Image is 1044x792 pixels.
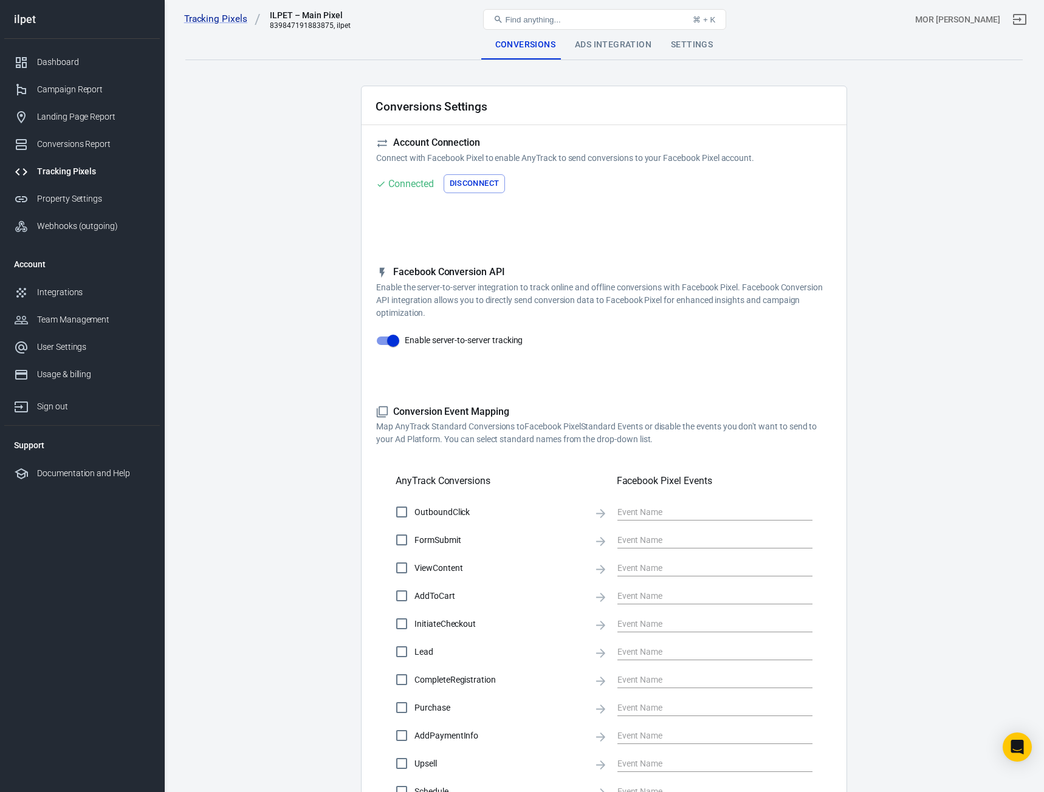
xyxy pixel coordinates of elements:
div: ILPET – Main Pixel [270,9,350,21]
a: Landing Page Report [4,103,160,131]
button: Disconnect [444,174,506,193]
a: User Settings [4,333,160,361]
a: Sign out [1005,5,1034,34]
input: Event Name [617,560,794,575]
input: Event Name [617,644,794,659]
a: Tracking Pixels [4,158,160,185]
span: Upsell [414,757,584,770]
span: Purchase [414,702,584,714]
a: Webhooks (outgoing) [4,213,160,240]
a: Usage & billing [4,361,160,388]
input: Event Name [617,672,794,687]
a: Conversions Report [4,131,160,158]
a: Team Management [4,306,160,333]
span: Enable server-to-server tracking [405,334,523,347]
div: ilpet [4,14,160,25]
a: Campaign Report [4,76,160,103]
input: Event Name [617,532,794,547]
span: CompleteRegistration [414,674,584,686]
input: Event Name [617,588,794,603]
span: AddPaymentInfo [414,729,584,742]
h5: Conversion Event Mapping [376,406,832,418]
div: Dashboard [37,56,150,69]
a: Dashboard [4,49,160,76]
div: Open Intercom Messenger [1003,732,1032,762]
p: Connect with Facebook Pixel to enable AnyTrack to send conversions to your Facebook Pixel account. [376,152,832,165]
input: Event Name [617,504,794,519]
h5: AnyTrack Conversions [396,475,490,487]
button: Find anything...⌘ + K [483,9,726,30]
div: Conversions Report [37,138,150,151]
div: Account id: MBZuPSxE [915,13,1000,26]
div: Settings [661,30,723,60]
div: ⌘ + K [693,15,715,24]
li: Support [4,431,160,460]
span: AddToCart [414,590,584,603]
div: Webhooks (outgoing) [37,220,150,233]
div: Ads Integration [565,30,661,60]
div: Conversions [486,30,565,60]
h5: Facebook Pixel Events [617,475,812,487]
span: InitiateCheckout [414,618,584,630]
span: Find anything... [506,15,561,24]
p: Map AnyTrack Standard Conversions to Facebook Pixel Standard Events or disable the events you don... [376,420,832,446]
div: Documentation and Help [37,467,150,480]
h5: Facebook Conversion API [376,266,832,279]
input: Event Name [617,616,794,631]
input: Event Name [617,756,794,771]
a: Sign out [4,388,160,420]
div: Team Management [37,313,150,326]
input: Event Name [617,700,794,715]
li: Account [4,250,160,279]
div: Tracking Pixels [37,165,150,178]
span: Lead [414,646,584,658]
div: Connected [388,176,434,191]
div: 839847191883875, ilpet [270,21,350,30]
h2: Conversions Settings [376,100,487,113]
a: Tracking Pixels [184,13,261,26]
div: Sign out [37,400,150,413]
a: Integrations [4,279,160,306]
div: Landing Page Report [37,111,150,123]
span: OutboundClick [414,506,584,519]
input: Event Name [617,728,794,743]
div: Campaign Report [37,83,150,96]
div: Property Settings [37,193,150,205]
span: FormSubmit [414,534,584,547]
h5: Account Connection [376,137,832,149]
a: Property Settings [4,185,160,213]
div: Integrations [37,286,150,299]
span: ViewContent [414,562,584,575]
p: Enable the server-to-server integration to track online and offline conversions with Facebook Pix... [376,281,832,319]
div: Usage & billing [37,368,150,381]
div: User Settings [37,341,150,353]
